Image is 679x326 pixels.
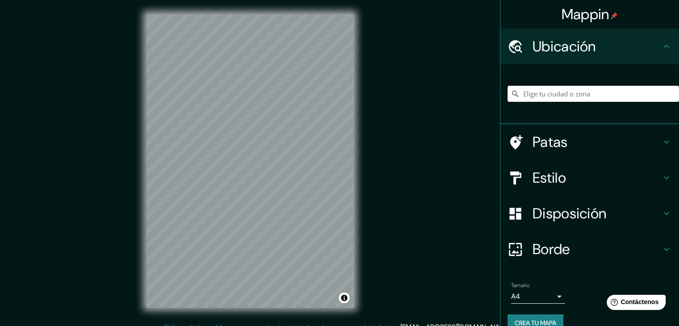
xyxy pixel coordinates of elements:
font: Tamaño [511,282,529,289]
canvas: Mapa [146,14,354,308]
font: Disposición [533,204,606,223]
div: Ubicación [500,29,679,64]
button: Activar o desactivar atribución [339,293,350,303]
img: pin-icon.png [611,12,618,19]
div: Patas [500,124,679,160]
div: Borde [500,231,679,267]
font: Patas [533,133,568,151]
input: Elige tu ciudad o zona [508,86,679,102]
font: A4 [511,292,520,301]
div: A4 [511,289,565,304]
font: Borde [533,240,570,259]
font: Estilo [533,168,566,187]
iframe: Lanzador de widgets de ayuda [600,291,669,316]
div: Disposición [500,196,679,231]
font: Mappin [562,5,609,24]
font: Ubicación [533,37,596,56]
div: Estilo [500,160,679,196]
